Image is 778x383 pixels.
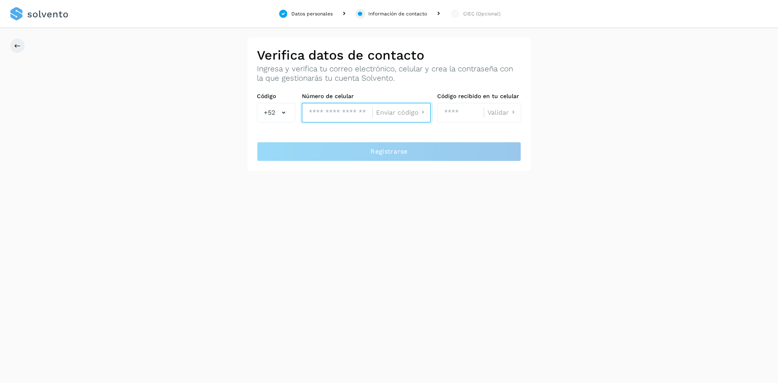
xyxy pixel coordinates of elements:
div: Información de contacto [368,10,427,17]
button: Validar [487,108,517,117]
div: CIEC (Opcional) [463,10,500,17]
button: Enviar código [376,108,427,117]
span: +52 [264,108,275,118]
label: Código [257,93,295,100]
span: Registrarse [370,147,407,156]
p: Ingresa y verifica tu correo electrónico, celular y crea la contraseña con la que gestionarás tu ... [257,64,521,83]
span: Enviar código [376,109,419,116]
span: Validar [487,109,509,116]
label: Número de celular [302,93,431,100]
div: Datos personales [291,10,333,17]
h2: Verifica datos de contacto [257,47,521,63]
button: Registrarse [257,142,521,161]
label: Código recibido en tu celular [437,93,521,100]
